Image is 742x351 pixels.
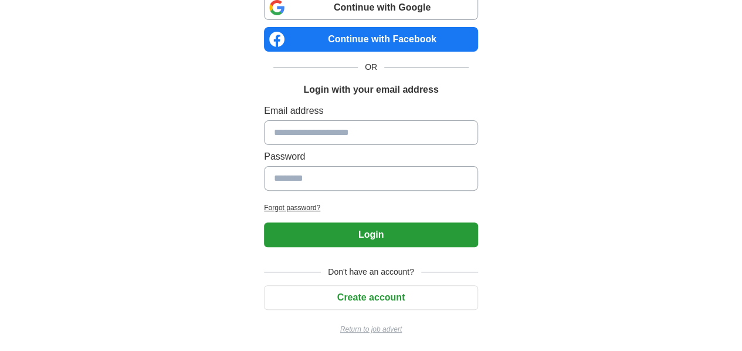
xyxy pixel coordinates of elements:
[321,266,421,278] span: Don't have an account?
[264,203,478,213] a: Forgot password?
[264,150,478,164] label: Password
[264,104,478,118] label: Email address
[264,222,478,247] button: Login
[358,61,384,73] span: OR
[264,324,478,335] a: Return to job advert
[303,83,438,97] h1: Login with your email address
[264,285,478,310] button: Create account
[264,292,478,302] a: Create account
[264,27,478,52] a: Continue with Facebook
